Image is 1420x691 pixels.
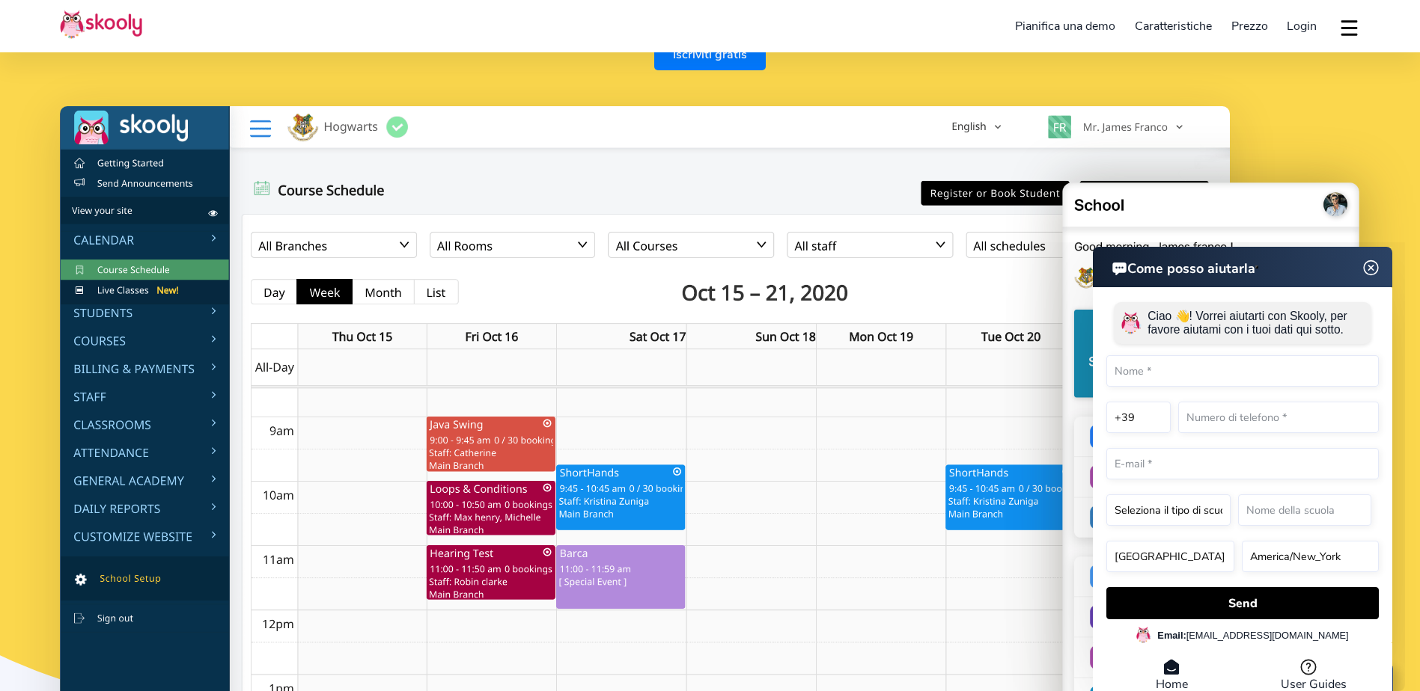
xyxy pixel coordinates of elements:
[1277,14,1326,38] a: Login
[1338,10,1360,45] button: dropdown menu
[1125,14,1222,38] a: Caratteristiche
[1231,18,1268,34] span: Prezzo
[1287,18,1317,34] span: Login
[1222,14,1278,38] a: Prezzo
[654,38,766,70] a: Iscriviti gratis
[60,10,142,39] img: Skooly
[1006,14,1126,38] a: Pianifica una demo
